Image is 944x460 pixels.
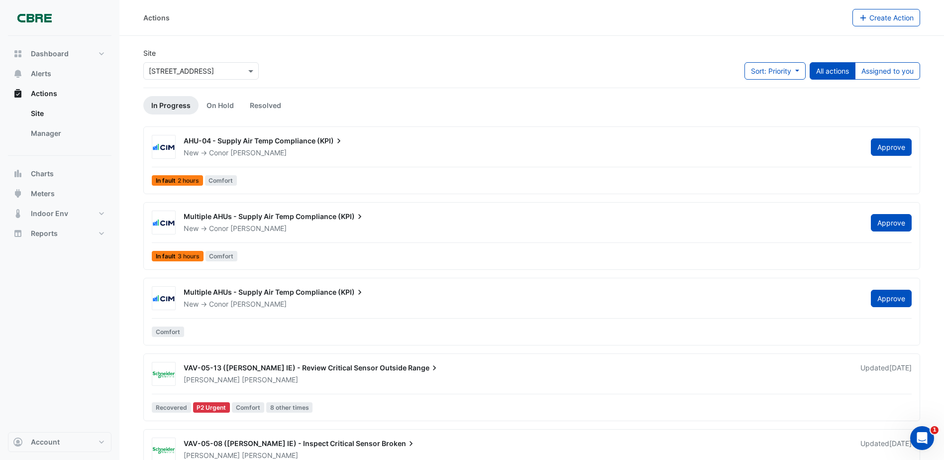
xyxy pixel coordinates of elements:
[810,62,855,80] button: All actions
[152,294,175,304] img: CIM
[338,212,365,222] span: (KPI)
[184,224,199,232] span: New
[178,178,199,184] span: 2 hours
[266,402,313,413] span: 8 other times
[408,363,439,373] span: Range
[184,148,199,157] span: New
[143,48,156,58] label: Site
[13,229,23,238] app-icon: Reports
[206,251,238,261] span: Comfort
[31,229,58,238] span: Reports
[8,64,111,84] button: Alerts
[871,138,912,156] button: Approve
[184,300,199,308] span: New
[8,84,111,104] button: Actions
[242,96,289,115] a: Resolved
[855,62,920,80] button: Assigned to you
[178,253,200,259] span: 3 hours
[338,287,365,297] span: (KPI)
[184,136,315,145] span: AHU-04 - Supply Air Temp Compliance
[230,299,287,309] span: [PERSON_NAME]
[13,69,23,79] app-icon: Alerts
[8,204,111,224] button: Indoor Env
[871,214,912,231] button: Approve
[852,9,921,26] button: Create Action
[31,189,55,199] span: Meters
[209,300,228,308] span: Conor
[152,175,203,186] span: In fault
[13,169,23,179] app-icon: Charts
[201,224,207,232] span: ->
[230,148,287,158] span: [PERSON_NAME]
[184,212,336,221] span: Multiple AHUs - Supply Air Temp Compliance
[23,123,111,143] a: Manager
[751,67,791,75] span: Sort: Priority
[201,148,207,157] span: ->
[889,363,912,372] span: Mon 22-Sep-2025 14:24 AEST
[184,375,240,384] span: [PERSON_NAME]
[230,224,287,233] span: [PERSON_NAME]
[12,8,57,28] img: Company Logo
[889,439,912,448] span: Mon 25-Aug-2025 11:24 AEST
[31,209,68,219] span: Indoor Env
[31,69,51,79] span: Alerts
[8,164,111,184] button: Charts
[184,288,336,296] span: Multiple AHUs - Supply Air Temp Compliance
[382,439,416,449] span: Broken
[152,445,175,455] img: Schneider Electric
[871,290,912,307] button: Approve
[143,96,199,115] a: In Progress
[193,402,230,413] div: P2 Urgent
[8,104,111,147] div: Actions
[31,437,60,447] span: Account
[877,294,905,303] span: Approve
[31,49,69,59] span: Dashboard
[152,402,191,413] span: Recovered
[877,219,905,227] span: Approve
[152,327,184,337] span: Comfort
[8,44,111,64] button: Dashboard
[860,363,912,385] div: Updated
[8,224,111,243] button: Reports
[201,300,207,308] span: ->
[13,209,23,219] app-icon: Indoor Env
[152,218,175,228] img: CIM
[184,451,240,460] span: [PERSON_NAME]
[205,175,237,186] span: Comfort
[869,13,914,22] span: Create Action
[877,143,905,151] span: Approve
[8,432,111,452] button: Account
[13,89,23,99] app-icon: Actions
[242,375,298,385] span: [PERSON_NAME]
[8,184,111,204] button: Meters
[744,62,806,80] button: Sort: Priority
[23,104,111,123] a: Site
[152,369,175,379] img: Schneider Electric
[931,426,939,434] span: 1
[317,136,344,146] span: (KPI)
[199,96,242,115] a: On Hold
[31,89,57,99] span: Actions
[13,189,23,199] app-icon: Meters
[143,12,170,23] div: Actions
[13,49,23,59] app-icon: Dashboard
[184,439,380,448] span: VAV-05-08 ([PERSON_NAME] IE) - Inspect Critical Sensor
[152,251,204,261] span: In fault
[209,224,228,232] span: Conor
[184,363,407,372] span: VAV-05-13 ([PERSON_NAME] IE) - Review Critical Sensor Outside
[209,148,228,157] span: Conor
[910,426,934,450] iframe: Intercom live chat
[232,402,264,413] span: Comfort
[31,169,54,179] span: Charts
[152,142,175,152] img: CIM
